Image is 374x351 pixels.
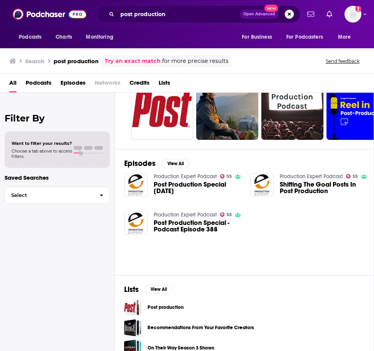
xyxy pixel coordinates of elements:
[105,57,161,66] a: Try an exact match
[323,58,362,64] button: Send feedback
[51,30,77,44] a: Charts
[56,32,72,43] span: Charts
[5,113,110,124] h2: Filter By
[159,77,170,92] a: Lists
[26,77,51,92] a: Podcasts
[11,148,72,159] span: Choose a tab above to access filters.
[226,175,232,178] span: 55
[54,57,98,65] h3: post production
[355,6,361,12] svg: Add a profile image
[86,32,113,43] span: Monitoring
[226,213,232,217] span: 55
[11,141,72,146] span: Want to filter your results?
[264,5,278,12] span: New
[124,299,141,316] a: Post production
[25,57,44,65] h3: Search
[353,175,358,178] span: 55
[61,77,85,92] a: Episodes
[5,187,110,204] button: Select
[154,173,217,180] a: Production Expert Podcast
[124,212,148,235] img: Post Production Special - Podcast Episode 388
[280,173,343,180] a: Production Expert Podcast
[124,319,141,336] a: Recommendations From Your Favorite Creators
[117,8,240,20] input: Search podcasts, credits, & more...
[280,181,367,194] a: Shifting The Goal Posts In Post Production
[323,8,335,21] a: Show notifications dropdown
[220,174,232,179] a: 55
[148,323,254,332] a: Recommendations From Your Favorite Creators
[124,159,189,168] a: EpisodesView All
[96,5,300,23] div: Search podcasts, credits, & more...
[124,173,148,197] img: Post Production Special August 2022
[304,8,317,21] a: Show notifications dropdown
[338,32,351,43] span: More
[344,6,361,23] button: Show profile menu
[5,193,93,198] span: Select
[13,7,86,21] img: Podchaser - Follow, Share and Rate Podcasts
[124,285,139,294] h2: Lists
[236,30,282,44] button: open menu
[95,77,120,92] span: Networks
[344,6,361,23] span: Logged in as Shift_2
[286,32,323,43] span: For Podcasters
[154,220,241,233] a: Post Production Special - Podcast Episode 388
[154,181,241,194] span: Post Production Special [DATE]
[145,285,172,294] button: View All
[154,181,241,194] a: Post Production Special August 2022
[124,159,156,168] h2: Episodes
[13,30,51,44] button: open menu
[243,12,275,16] span: Open Advanced
[333,30,361,44] button: open menu
[250,173,274,197] img: Shifting The Goal Posts In Post Production
[281,30,334,44] button: open menu
[220,212,232,217] a: 55
[162,57,228,66] span: for more precise results
[240,10,279,19] button: Open AdvancedNew
[80,30,123,44] button: open menu
[242,32,272,43] span: For Business
[346,174,358,179] a: 55
[344,6,361,23] img: User Profile
[9,77,16,92] a: All
[124,285,172,294] a: ListsView All
[162,159,189,168] button: View All
[19,32,41,43] span: Podcasts
[130,77,149,92] a: Credits
[5,174,110,181] p: Saved Searches
[148,303,184,312] a: Post production
[154,212,217,218] a: Production Expert Podcast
